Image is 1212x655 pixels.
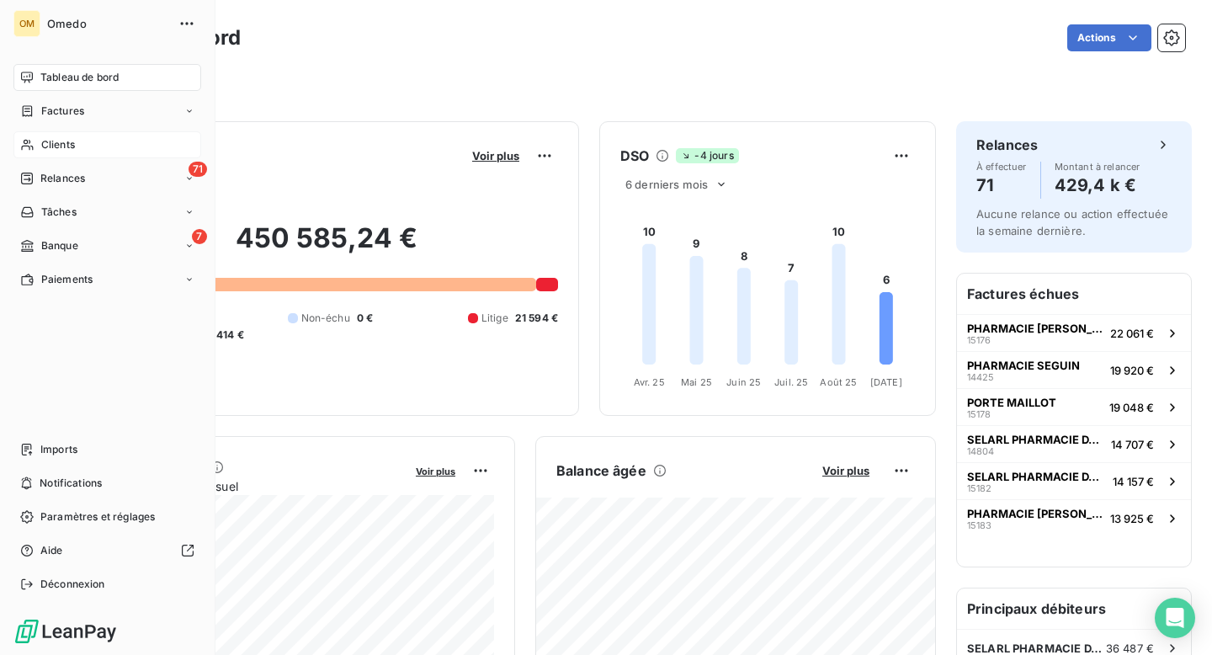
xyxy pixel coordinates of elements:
[211,327,244,343] span: -414 €
[1110,327,1154,340] span: 22 061 €
[40,442,77,457] span: Imports
[620,146,649,166] h6: DSO
[416,466,455,477] span: Voir plus
[870,376,902,388] tspan: [DATE]
[967,642,1106,655] span: SELARL PHARMACIE DALAYRAC
[41,272,93,287] span: Paiements
[41,104,84,119] span: Factures
[957,388,1191,425] button: PORTE MAILLOT1517819 048 €
[976,207,1168,237] span: Aucune relance ou action effectuée la semaine dernière.
[301,311,350,326] span: Non-échu
[957,274,1191,314] h6: Factures échues
[556,461,646,481] h6: Balance âgée
[47,17,168,30] span: Omedo
[1106,642,1154,655] span: 36 487 €
[967,470,1106,483] span: SELARL PHARMACIE DALAYRAC
[13,10,40,37] div: OM
[40,543,63,558] span: Aide
[967,396,1056,409] span: PORTE MAILLOT
[1110,512,1154,525] span: 13 925 €
[95,221,558,272] h2: 450 585,24 €
[95,477,404,495] span: Chiffre d'affaires mensuel
[681,376,712,388] tspan: Mai 25
[967,507,1103,520] span: PHARMACIE [PERSON_NAME]
[967,322,1103,335] span: PHARMACIE [PERSON_NAME]
[957,351,1191,388] button: PHARMACIE SEGUIN1442519 920 €
[1113,475,1154,488] span: 14 157 €
[40,171,85,186] span: Relances
[41,238,78,253] span: Banque
[1110,364,1154,377] span: 19 920 €
[40,476,102,491] span: Notifications
[189,162,207,177] span: 71
[967,409,991,419] span: 15178
[1155,598,1195,638] div: Open Intercom Messenger
[1111,438,1154,451] span: 14 707 €
[192,229,207,244] span: 7
[40,577,105,592] span: Déconnexion
[1055,162,1140,172] span: Montant à relancer
[976,162,1027,172] span: À effectuer
[976,172,1027,199] h4: 71
[967,359,1080,372] span: PHARMACIE SEGUIN
[967,335,991,345] span: 15176
[822,464,869,477] span: Voir plus
[411,463,460,478] button: Voir plus
[957,499,1191,536] button: PHARMACIE [PERSON_NAME]1518313 925 €
[40,70,119,85] span: Tableau de bord
[967,446,994,456] span: 14804
[357,311,373,326] span: 0 €
[481,311,508,326] span: Litige
[957,588,1191,629] h6: Principaux débiteurs
[625,178,708,191] span: 6 derniers mois
[676,148,738,163] span: -4 jours
[967,520,991,530] span: 15183
[967,433,1104,446] span: SELARL PHARMACIE DALAYRAC
[957,314,1191,351] button: PHARMACIE [PERSON_NAME]1517622 061 €
[41,205,77,220] span: Tâches
[13,618,118,645] img: Logo LeanPay
[1055,172,1140,199] h4: 429,4 k €
[41,137,75,152] span: Clients
[1109,401,1154,414] span: 19 048 €
[976,135,1038,155] h6: Relances
[957,462,1191,499] button: SELARL PHARMACIE DALAYRAC1518214 157 €
[726,376,761,388] tspan: Juin 25
[817,463,874,478] button: Voir plus
[967,483,991,493] span: 15182
[13,537,201,564] a: Aide
[40,509,155,525] span: Paramètres et réglages
[957,425,1191,462] button: SELARL PHARMACIE DALAYRAC1480414 707 €
[1067,24,1151,51] button: Actions
[967,372,994,382] span: 14425
[820,376,857,388] tspan: Août 25
[774,376,808,388] tspan: Juil. 25
[467,148,524,163] button: Voir plus
[634,376,665,388] tspan: Avr. 25
[472,149,519,162] span: Voir plus
[515,311,558,326] span: 21 594 €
